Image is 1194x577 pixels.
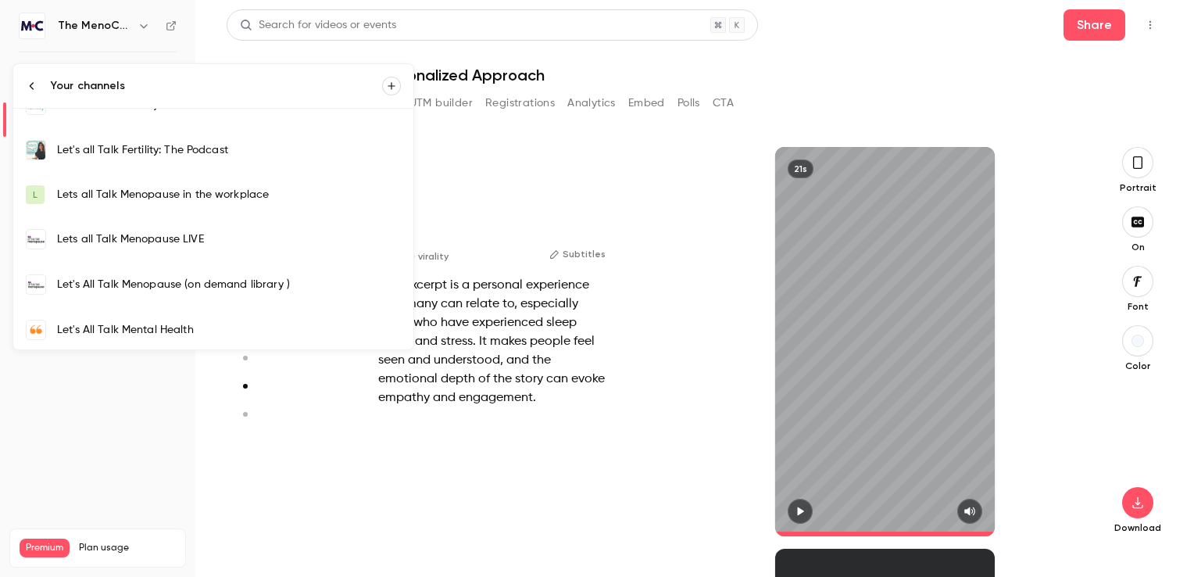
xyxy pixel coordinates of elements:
[57,231,401,247] div: Lets all Talk Menopause LIVE
[27,141,45,159] img: Let's all Talk Fertility: The Podcast
[27,321,45,339] img: Let's All Talk Mental Health
[33,188,38,202] span: L
[51,78,382,94] div: Your channels
[57,322,401,338] div: Let's All Talk Mental Health
[57,142,401,158] div: Let's all Talk Fertility: The Podcast
[27,230,45,249] img: Lets all Talk Menopause LIVE
[57,277,401,292] div: Let's All Talk Menopause (on demand library )
[57,187,401,202] div: Lets all Talk Menopause in the workplace
[27,275,45,294] img: Let's All Talk Menopause (on demand library )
